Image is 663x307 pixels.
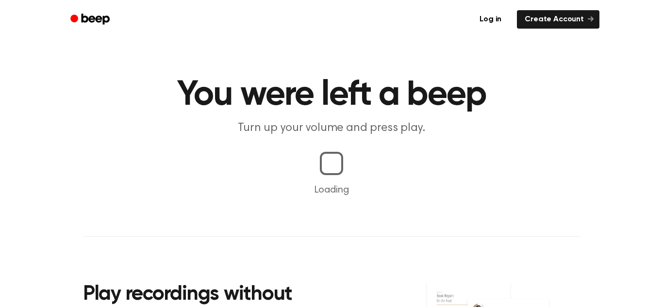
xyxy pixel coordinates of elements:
p: Loading [12,183,651,197]
a: Create Account [517,10,599,29]
a: Log in [470,8,511,31]
p: Turn up your volume and press play. [145,120,518,136]
a: Beep [64,10,118,29]
h1: You were left a beep [83,78,580,113]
